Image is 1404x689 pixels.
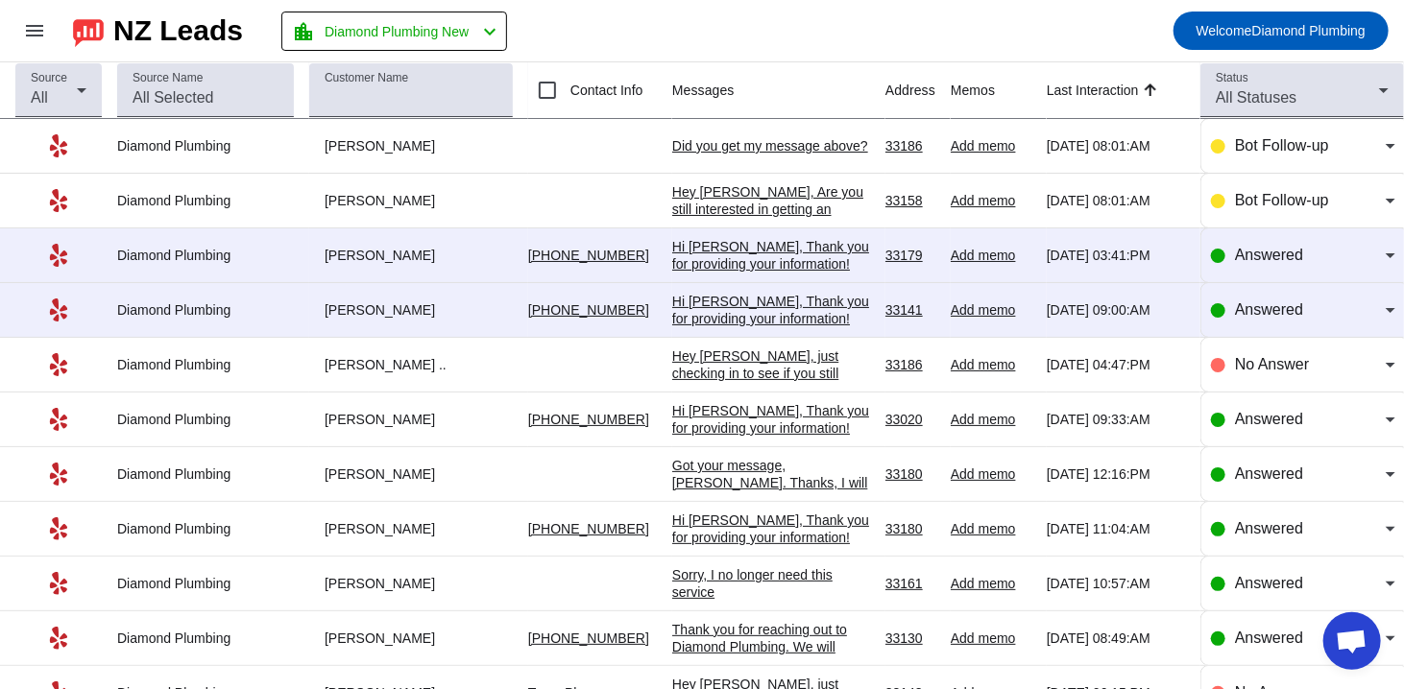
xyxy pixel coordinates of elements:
[1047,137,1185,154] div: [DATE] 08:01:AM
[47,572,70,595] mat-icon: Yelp
[309,301,513,319] div: [PERSON_NAME]
[133,86,278,109] input: All Selected
[47,244,70,267] mat-icon: Yelp
[885,630,935,647] div: 33130
[47,408,70,431] mat-icon: Yelp
[117,356,294,373] div: Diamond Plumbing
[885,411,935,428] div: 33020
[1047,465,1185,483] div: [DATE] 12:16:PM
[885,62,951,119] th: Address
[117,137,294,154] div: Diamond Plumbing
[325,18,469,45] span: Diamond Plumbing New
[885,137,935,154] div: 33186
[117,630,294,647] div: Diamond Plumbing
[672,402,870,471] div: Hi [PERSON_NAME], Thank you for providing your information! We'll get back to you as soon as poss...
[117,520,294,537] div: Diamond Plumbing
[1047,411,1185,428] div: [DATE] 09:33:AM
[1216,72,1248,84] mat-label: Status
[1235,247,1303,263] span: Answered
[309,465,513,483] div: [PERSON_NAME]
[1047,630,1185,647] div: [DATE] 08:49:AM
[1235,465,1303,482] span: Answered
[1047,356,1185,373] div: [DATE] 04:47:PM
[292,20,315,43] mat-icon: location_city
[951,247,1031,264] div: Add memo
[47,463,70,486] mat-icon: Yelp
[951,630,1031,647] div: Add memo
[528,248,649,263] a: [PHONE_NUMBER]
[1235,411,1303,427] span: Answered
[885,301,935,319] div: 33141
[672,238,870,307] div: Hi [PERSON_NAME], Thank you for providing your information! We'll get back to you as soon as poss...
[951,411,1031,428] div: Add memo
[73,14,104,47] img: logo
[309,356,513,373] div: [PERSON_NAME] ..
[23,19,46,42] mat-icon: menu
[1047,575,1185,592] div: [DATE] 10:57:AM
[951,356,1031,373] div: Add memo
[281,12,507,51] button: Diamond Plumbing New
[47,517,70,540] mat-icon: Yelp
[885,356,935,373] div: 33186
[47,134,70,157] mat-icon: Yelp
[47,189,70,212] mat-icon: Yelp
[47,627,70,650] mat-icon: Yelp
[1197,17,1366,44] span: Diamond Plumbing
[951,575,1031,592] div: Add memo
[117,247,294,264] div: Diamond Plumbing
[1197,23,1252,38] span: Welcome
[1235,630,1303,646] span: Answered
[885,520,935,537] div: 33180
[528,630,649,646] a: [PHONE_NUMBER]
[1174,12,1389,50] button: WelcomeDiamond Plumbing
[31,72,67,84] mat-label: Source
[567,81,643,100] label: Contact Info
[951,520,1031,537] div: Add memo
[672,511,870,581] div: Hi [PERSON_NAME], Thank you for providing your information! We'll get back to you as soon as poss...
[951,301,1031,319] div: Add memo
[117,411,294,428] div: Diamond Plumbing
[885,575,935,592] div: 33161
[478,20,501,43] mat-icon: chevron_left
[951,465,1031,483] div: Add memo
[951,192,1031,209] div: Add memo
[309,520,513,537] div: [PERSON_NAME]
[309,630,513,647] div: [PERSON_NAME]
[117,301,294,319] div: Diamond Plumbing
[885,465,935,483] div: 33180
[1235,192,1329,208] span: Bot Follow-up
[1235,356,1309,372] span: No Answer
[1047,192,1185,209] div: [DATE] 08:01:AM
[672,137,870,154] div: Did you get my message above?​
[672,183,870,252] div: Hey [PERSON_NAME], Are you still interested in getting an estimate? Is there a good number to rea...
[1235,301,1303,318] span: Answered
[309,247,513,264] div: [PERSON_NAME]
[1235,575,1303,591] span: Answered
[1235,520,1303,536] span: Answered
[1047,301,1185,319] div: [DATE] 09:00:AM
[1323,612,1381,670] a: Open chat
[133,72,203,84] mat-label: Source Name
[951,137,1031,154] div: Add memo
[47,298,70,321] mat-icon: Yelp
[309,411,513,428] div: [PERSON_NAME]
[117,575,294,592] div: Diamond Plumbing
[47,353,70,376] mat-icon: Yelp
[309,137,513,154] div: [PERSON_NAME]
[117,192,294,209] div: Diamond Plumbing
[885,192,935,209] div: 33158
[672,457,870,509] div: Got your message, [PERSON_NAME]. Thanks, I will get back to you soon!
[309,575,513,592] div: [PERSON_NAME]
[672,62,885,119] th: Messages
[1216,89,1296,106] span: All Statuses
[1047,81,1139,100] div: Last Interaction
[528,412,649,427] a: [PHONE_NUMBER]
[885,247,935,264] div: 33179
[672,293,870,362] div: Hi [PERSON_NAME], Thank you for providing your information! We'll get back to you as soon as poss...
[113,17,243,44] div: NZ Leads
[117,465,294,483] div: Diamond Plumbing
[1047,247,1185,264] div: [DATE] 03:41:PM
[528,302,649,318] a: [PHONE_NUMBER]
[672,347,870,451] div: Hey [PERSON_NAME], just checking in to see if you still need help with your project. Please let m...
[1047,520,1185,537] div: [DATE] 11:04:AM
